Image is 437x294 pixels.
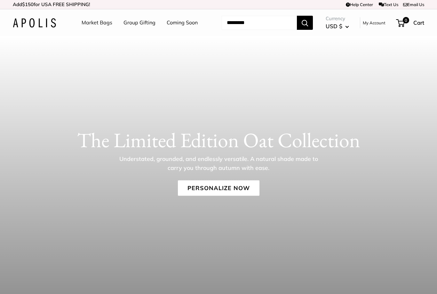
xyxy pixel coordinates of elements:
[178,181,259,196] a: Personalize Now
[13,18,56,28] img: Apolis
[82,18,112,28] a: Market Bags
[326,21,349,31] button: USD $
[413,19,424,26] span: Cart
[115,155,322,172] p: Understated, grounded, and endlessly versatile. A natural shade made to carry you through autumn ...
[403,2,424,7] a: Email Us
[326,14,349,23] span: Currency
[297,16,313,30] button: Search
[379,2,398,7] a: Text Us
[403,17,409,23] span: 0
[397,18,424,28] a: 0 Cart
[167,18,198,28] a: Coming Soon
[346,2,373,7] a: Help Center
[123,18,155,28] a: Group Gifting
[363,19,385,27] a: My Account
[222,16,297,30] input: Search...
[22,1,34,7] span: $150
[326,23,342,29] span: USD $
[13,128,424,152] h1: The Limited Edition Oat Collection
